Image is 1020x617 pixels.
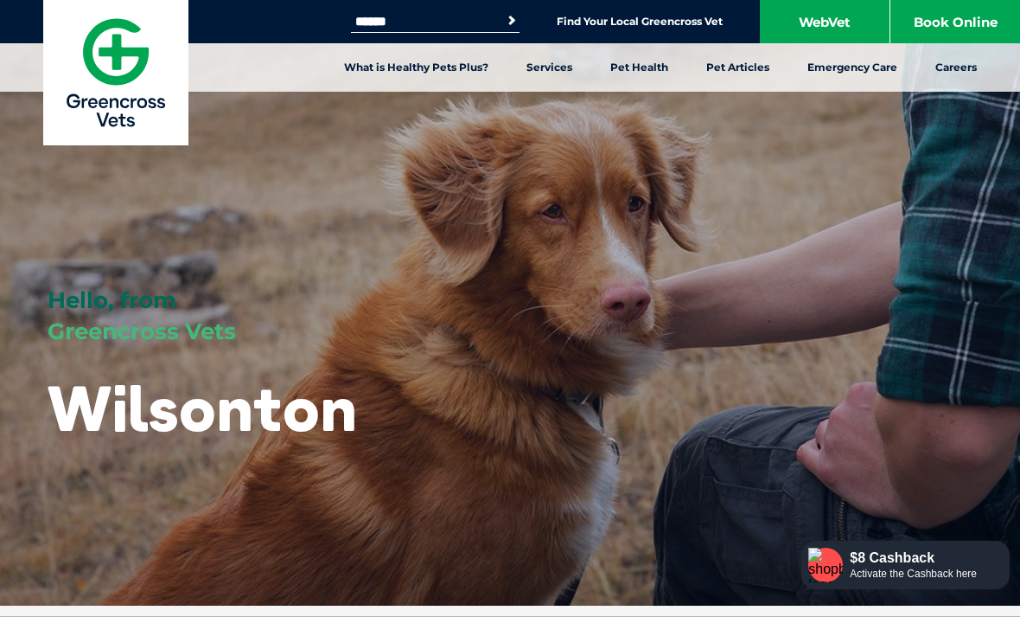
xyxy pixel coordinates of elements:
a: Emergency Care [788,43,916,92]
div: Activate the Cashback here [850,567,977,581]
a: Find Your Local Greencross Vet [557,15,723,29]
div: $8 Cashback [850,550,977,567]
a: Pet Articles [687,43,788,92]
span: Hello, from [48,286,176,314]
a: Services [507,43,591,92]
button: Search [503,12,520,29]
span: Greencross Vets [48,318,236,345]
a: Pet Health [591,43,687,92]
h1: Wilsonton [48,374,357,442]
a: Careers [916,43,996,92]
a: What is Healthy Pets Plus? [325,43,507,92]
